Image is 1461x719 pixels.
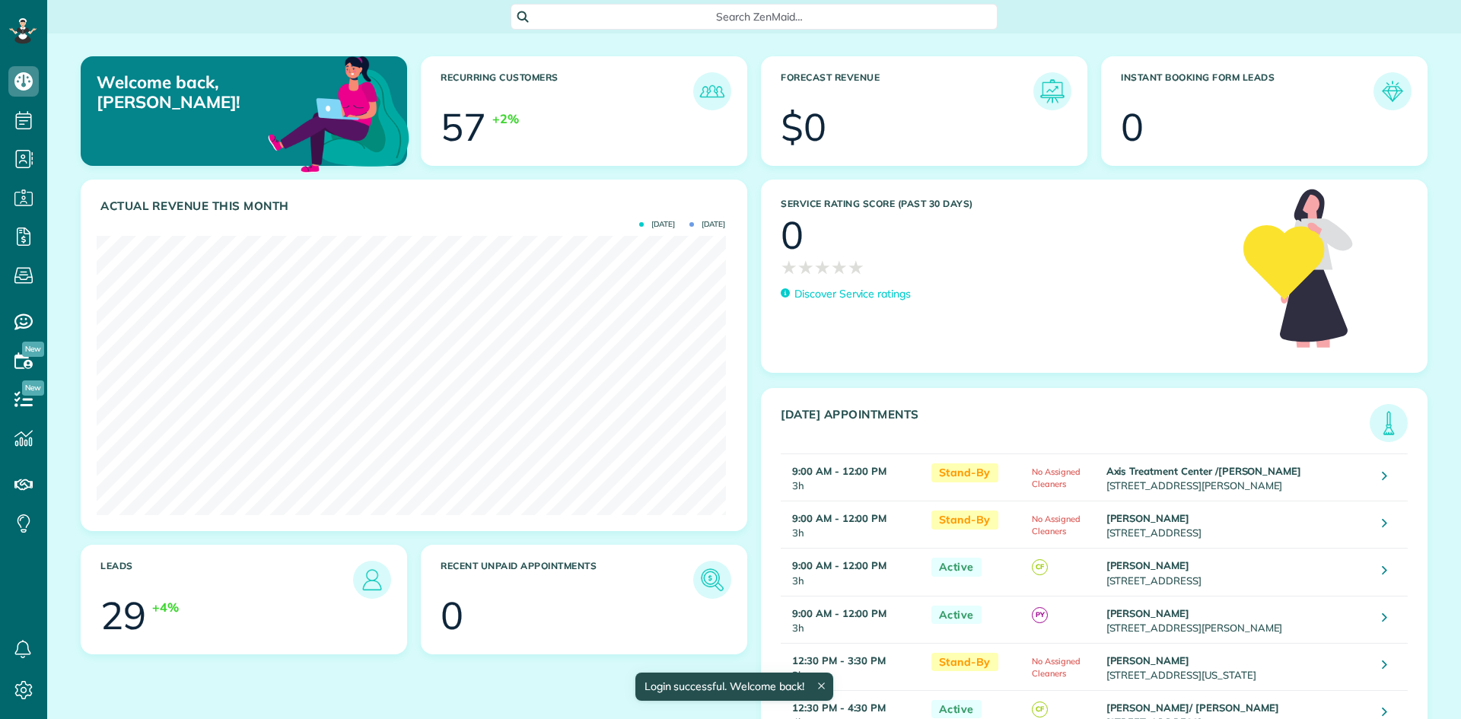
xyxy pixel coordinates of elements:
h3: Service Rating score (past 30 days) [781,199,1228,209]
h3: Leads [100,561,353,599]
td: [STREET_ADDRESS][US_STATE] [1103,643,1371,690]
div: 0 [781,216,804,254]
div: 29 [100,597,146,635]
div: $0 [781,108,826,146]
img: icon_recurring_customers-cf858462ba22bcd05b5a5880d41d6543d210077de5bb9ebc9590e49fd87d84ed.png [697,76,727,107]
img: icon_todays_appointments-901f7ab196bb0bea1936b74009e4eb5ffbc2d2711fa7634e0d609ed5ef32b18b.png [1373,408,1404,438]
h3: Actual Revenue this month [100,199,731,213]
span: ★ [831,254,848,281]
div: 0 [441,597,463,635]
img: icon_unpaid_appointments-47b8ce3997adf2238b356f14209ab4cced10bd1f174958f3ca8f1d0dd7fffeee.png [697,565,727,595]
strong: [PERSON_NAME]/ [PERSON_NAME] [1106,702,1279,714]
span: Stand-By [931,463,998,482]
td: 3h [781,596,924,643]
td: [STREET_ADDRESS] [1103,501,1371,549]
strong: [PERSON_NAME] [1106,654,1190,667]
td: [STREET_ADDRESS][PERSON_NAME] [1103,454,1371,501]
strong: 9:00 AM - 12:00 PM [792,559,886,571]
span: New [22,380,44,396]
span: PY [1032,607,1048,623]
img: icon_form_leads-04211a6a04a5b2264e4ee56bc0799ec3eb69b7e499cbb523a139df1d13a81ae0.png [1377,76,1408,107]
td: 3h [781,454,924,501]
span: [DATE] [689,221,725,228]
p: Discover Service ratings [794,286,911,302]
a: Discover Service ratings [781,286,911,302]
h3: Recurring Customers [441,72,693,110]
div: Login successful. Welcome back! [635,673,832,701]
span: CF [1032,702,1048,717]
div: +2% [492,110,519,128]
td: [STREET_ADDRESS][PERSON_NAME] [1103,596,1371,643]
span: ★ [814,254,831,281]
img: dashboard_welcome-42a62b7d889689a78055ac9021e634bf52bae3f8056760290aed330b23ab8690.png [265,39,412,186]
img: icon_forecast_revenue-8c13a41c7ed35a8dcfafea3cbb826a0462acb37728057bba2d056411b612bbbe.png [1037,76,1068,107]
td: 3h [781,501,924,549]
span: ★ [797,254,814,281]
span: CF [1032,559,1048,575]
td: 3h [781,549,924,596]
strong: 12:30 PM - 4:30 PM [792,702,886,714]
td: 3h [781,643,924,690]
h3: Recent unpaid appointments [441,561,693,599]
span: ★ [848,254,864,281]
span: Stand-By [931,653,998,672]
span: Active [931,558,982,577]
h3: Instant Booking Form Leads [1121,72,1373,110]
strong: 9:00 AM - 12:00 PM [792,607,886,619]
span: [DATE] [639,221,675,228]
strong: 12:30 PM - 3:30 PM [792,654,886,667]
h3: [DATE] Appointments [781,408,1370,442]
span: Active [931,606,982,625]
p: Welcome back, [PERSON_NAME]! [97,72,303,113]
td: [STREET_ADDRESS] [1103,549,1371,596]
span: Active [931,700,982,719]
img: icon_leads-1bed01f49abd5b7fead27621c3d59655bb73ed531f8eeb49469d10e621d6b896.png [357,565,387,595]
span: No Assigned Cleaners [1032,656,1081,679]
div: 57 [441,108,486,146]
span: No Assigned Cleaners [1032,466,1081,489]
span: No Assigned Cleaners [1032,514,1081,536]
strong: 9:00 AM - 12:00 PM [792,465,886,477]
strong: [PERSON_NAME] [1106,512,1190,524]
strong: [PERSON_NAME] [1106,607,1190,619]
span: Stand-By [931,511,998,530]
span: ★ [781,254,797,281]
div: 0 [1121,108,1144,146]
span: New [22,342,44,357]
strong: [PERSON_NAME] [1106,559,1190,571]
h3: Forecast Revenue [781,72,1033,110]
strong: Axis Treatment Center /[PERSON_NAME] [1106,465,1302,477]
div: +4% [152,599,179,616]
strong: 9:00 AM - 12:00 PM [792,512,886,524]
